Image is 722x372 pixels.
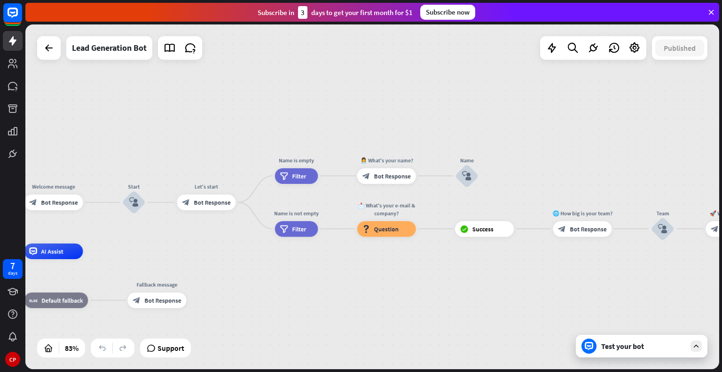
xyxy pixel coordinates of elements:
button: Published [655,40,704,56]
span: Bot Response [374,172,411,180]
span: Filter [292,225,306,233]
span: Bot Response [144,296,181,304]
span: Bot Response [194,198,230,206]
div: Start [110,183,157,191]
div: 👩‍💼 What's your name? [351,156,422,164]
i: filter [280,172,289,180]
div: Subscribe now [420,5,475,20]
div: 📩 What's your e-mail & company? [351,201,422,217]
i: block_user_input [129,198,139,207]
div: 83% [62,340,81,356]
div: Welcome message [18,183,89,191]
div: CP [5,352,20,367]
span: Filter [292,172,306,180]
div: 🌐 How big is your team? [547,209,618,217]
div: Name is empty [269,156,324,164]
i: block_user_input [658,224,667,233]
span: Bot Response [41,198,78,206]
div: days [8,270,17,277]
a: 7 days [3,259,23,279]
div: Test your bot [601,341,686,351]
div: Name [443,156,490,164]
button: Open LiveChat chat widget [8,4,36,32]
i: block_fallback [29,296,38,304]
div: 7 [10,261,15,270]
i: block_bot_response [29,198,37,206]
i: block_bot_response [362,172,370,180]
i: block_success [460,225,469,233]
div: Let's start [171,183,242,191]
div: Lead Generation Bot [72,36,147,60]
i: block_bot_response [558,225,566,233]
div: Subscribe in days to get your first month for $1 [258,6,413,19]
span: Success [472,225,494,233]
div: Name is not empty [269,209,324,217]
span: Question [374,225,399,233]
div: Team [639,209,686,217]
i: filter [280,225,289,233]
span: Bot Response [570,225,606,233]
span: Default fallback [41,296,83,304]
span: AI Assist [41,247,63,255]
i: block_bot_response [133,296,141,304]
div: Fallback message [122,281,192,289]
div: 3 [298,6,307,19]
span: Support [157,340,184,356]
i: block_bot_response [182,198,190,206]
i: block_question [362,225,370,233]
i: block_bot_response [711,225,719,233]
i: block_user_input [462,171,471,181]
